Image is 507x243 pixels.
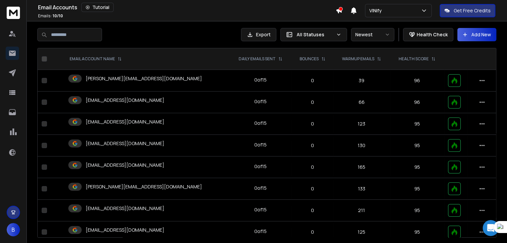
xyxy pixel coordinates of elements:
[38,3,336,12] div: Email Accounts
[399,56,429,62] p: HEALTH SCORE
[333,92,390,113] td: 66
[296,185,329,192] p: 0
[369,7,384,14] p: VINify
[483,220,499,236] div: Open Intercom Messenger
[241,28,276,41] button: Export
[440,4,495,17] button: Get Free Credits
[333,178,390,200] td: 133
[390,221,444,243] td: 95
[390,156,444,178] td: 95
[390,113,444,135] td: 95
[254,141,267,148] div: 0 of 15
[333,113,390,135] td: 123
[53,13,63,19] span: 10 / 10
[390,70,444,92] td: 96
[333,70,390,92] td: 39
[86,183,202,190] p: [PERSON_NAME][EMAIL_ADDRESS][DOMAIN_NAME]
[390,135,444,156] td: 95
[254,185,267,191] div: 0 of 15
[390,200,444,221] td: 95
[296,121,329,127] p: 0
[254,98,267,105] div: 0 of 15
[7,223,20,236] button: B
[417,31,448,38] p: Health Check
[333,221,390,243] td: 125
[81,3,114,12] button: Tutorial
[342,56,374,62] p: WARMUP EMAILS
[239,56,276,62] p: DAILY EMAILS SENT
[390,92,444,113] td: 96
[254,228,267,235] div: 0 of 15
[403,28,453,41] button: Health Check
[333,156,390,178] td: 165
[70,56,122,62] div: EMAIL ACCOUNT NAME
[297,31,333,38] p: All Statuses
[390,178,444,200] td: 95
[38,13,63,19] p: Emails :
[296,99,329,106] p: 0
[296,229,329,235] p: 0
[333,200,390,221] td: 211
[296,142,329,149] p: 0
[86,140,164,147] p: [EMAIL_ADDRESS][DOMAIN_NAME]
[296,77,329,84] p: 0
[454,7,491,14] p: Get Free Credits
[351,28,394,41] button: Newest
[86,75,202,82] p: [PERSON_NAME][EMAIL_ADDRESS][DOMAIN_NAME]
[254,163,267,170] div: 0 of 15
[254,206,267,213] div: 0 of 15
[333,135,390,156] td: 130
[86,119,164,125] p: [EMAIL_ADDRESS][DOMAIN_NAME]
[86,97,164,104] p: [EMAIL_ADDRESS][DOMAIN_NAME]
[254,120,267,126] div: 0 of 15
[457,28,496,41] button: Add New
[254,77,267,83] div: 0 of 15
[86,227,164,233] p: [EMAIL_ADDRESS][DOMAIN_NAME]
[296,164,329,170] p: 0
[86,162,164,168] p: [EMAIL_ADDRESS][DOMAIN_NAME]
[86,205,164,212] p: [EMAIL_ADDRESS][DOMAIN_NAME]
[296,207,329,214] p: 0
[300,56,319,62] p: BOUNCES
